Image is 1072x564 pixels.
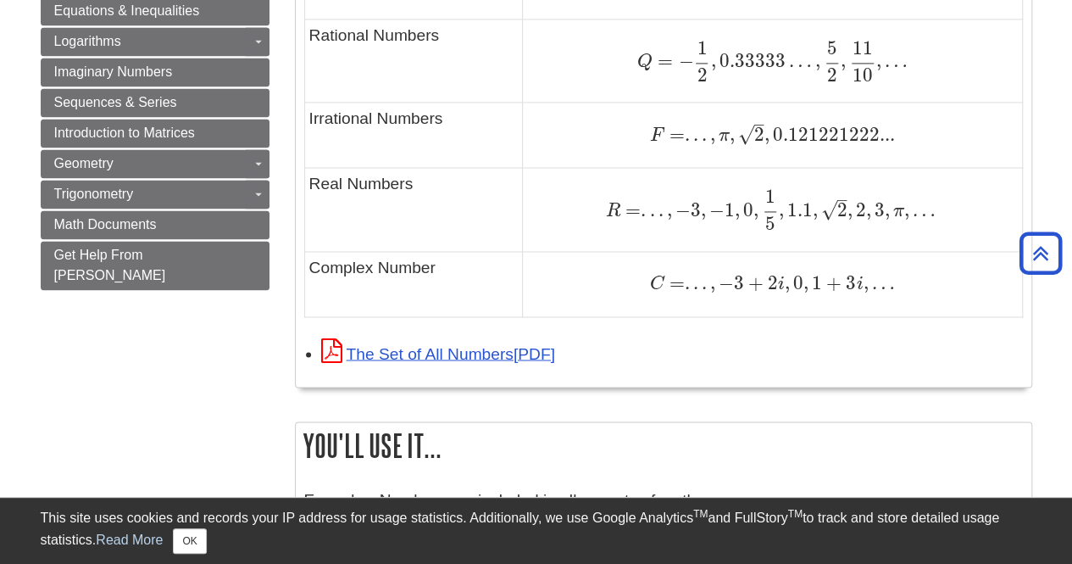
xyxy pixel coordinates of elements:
span: , [904,198,909,221]
span: … [909,198,936,221]
span: = [664,123,685,146]
span: + [744,271,764,294]
span: , [863,271,868,294]
span: 2 [697,64,707,87]
a: Back to Top [1014,242,1068,265]
span: 0 [740,198,753,221]
span: 0 [790,271,803,294]
span: Trigonometry [54,187,134,201]
span: R [606,202,620,221]
span: , [779,198,784,221]
span: = [620,198,641,221]
span: . [690,123,698,146]
span: − [673,49,693,72]
a: Imaginary Numbers [41,58,269,87]
span: , [753,198,758,221]
span: 1.1 [784,198,813,221]
p: Everyday. Numbers are included in all aspects of math. [304,488,1023,512]
span: . [685,271,690,294]
span: , [764,123,769,146]
span: C [650,275,664,293]
span: F [650,126,664,145]
span: 1 [808,271,822,294]
span: 2 [754,123,764,146]
a: Math Documents [41,210,269,239]
span: … [881,49,908,72]
span: , [707,271,715,294]
sup: TM [693,508,708,520]
span: . [641,198,646,221]
div: This site uses cookies and records your IP address for usage statistics. Additionally, we use Goo... [41,508,1032,554]
span: . [698,271,707,294]
span: √ [821,198,837,221]
span: , [813,198,818,221]
a: Sequences & Series [41,88,269,117]
a: Geometry [41,149,269,178]
span: 2 [853,198,866,221]
span: 1 [697,36,707,59]
td: Real Numbers [304,168,523,251]
span: 5 [827,36,837,59]
span: – [754,113,764,136]
span: Introduction to Matrices [54,126,195,140]
td: Complex Number [304,251,523,316]
button: Close [173,528,206,554]
span: , [803,271,808,294]
span: , [841,49,846,72]
span: , [876,49,881,72]
span: , [812,49,820,72]
span: , [885,198,890,221]
span: = [664,271,685,294]
a: Logarithms [41,27,269,56]
span: i [856,275,863,293]
span: Geometry [54,156,114,170]
span: 3 [871,198,885,221]
span: , [847,198,853,221]
sup: TM [788,508,803,520]
span: 5 [765,212,775,235]
span: 3 [841,271,856,294]
span: − [715,271,734,294]
td: Rational Numbers [304,20,523,103]
span: − [705,198,724,221]
span: , [700,198,705,221]
span: 3 [734,271,744,294]
span: … [868,271,894,294]
span: Equations & Inequalities [54,3,200,18]
span: 3 [690,198,700,221]
span: . [690,271,698,294]
td: Irrational Numbers [304,103,523,168]
span: Sequences & Series [54,95,177,109]
span: , [785,271,790,294]
span: − [671,198,690,221]
span: , [730,123,735,146]
h2: You'll use it... [296,422,1031,467]
span: 0.33333 [715,49,785,72]
span: . [685,123,690,146]
span: , [866,198,871,221]
span: π [715,126,730,145]
span: 0.121221222... [769,123,895,146]
span: Imaginary Numbers [54,64,173,79]
span: , [663,198,671,221]
span: . [698,123,707,146]
span: 2 [764,271,778,294]
a: Introduction to Matrices [41,119,269,148]
span: √ [738,123,754,146]
span: 1 [765,185,775,208]
span: + [822,271,841,294]
a: Trigonometry [41,180,269,209]
span: 11 [853,36,873,59]
span: – [837,188,847,211]
span: = [653,49,673,72]
span: … [785,49,811,72]
span: 2 [837,198,847,221]
span: Math Documents [54,217,157,232]
span: Q [637,53,653,71]
span: i [778,275,785,293]
span: Get Help From [PERSON_NAME] [54,248,166,282]
span: , [735,198,740,221]
span: , [707,123,715,146]
a: Get Help From [PERSON_NAME] [41,241,269,290]
span: . [646,198,654,221]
